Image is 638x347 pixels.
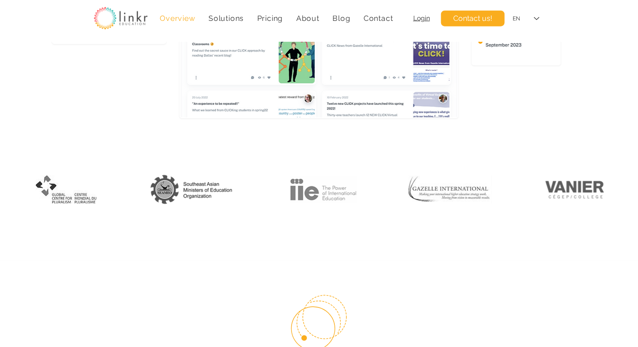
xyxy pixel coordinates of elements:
[155,9,200,27] a: Overview
[513,15,520,23] div: EN
[155,9,398,27] nav: Site
[413,14,430,22] a: Login
[160,14,195,23] span: Overview
[359,9,398,27] a: Contact
[253,9,288,27] a: Pricing
[290,176,357,203] img: institute-of-international-education-iie-logo-nb.png
[328,9,355,27] a: Blog
[441,11,505,26] a: Contact us!
[454,13,493,24] span: Contact us!
[364,14,393,23] span: Contact
[36,175,97,204] img: logo_pluralism_edited.jpg
[332,14,350,23] span: Blog
[296,14,319,23] span: About
[409,175,492,204] img: logo_gazelle_edited.jpg
[94,7,148,30] img: linkr_logo_transparentbg.png
[257,14,283,23] span: Pricing
[204,9,249,27] div: Solutions
[506,8,546,29] div: Language Selector: English
[546,174,604,205] img: logo-red_edited.png
[292,9,325,27] div: About
[208,14,244,23] span: Solutions
[150,173,234,205] img: Logo SEAMEO_bw.png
